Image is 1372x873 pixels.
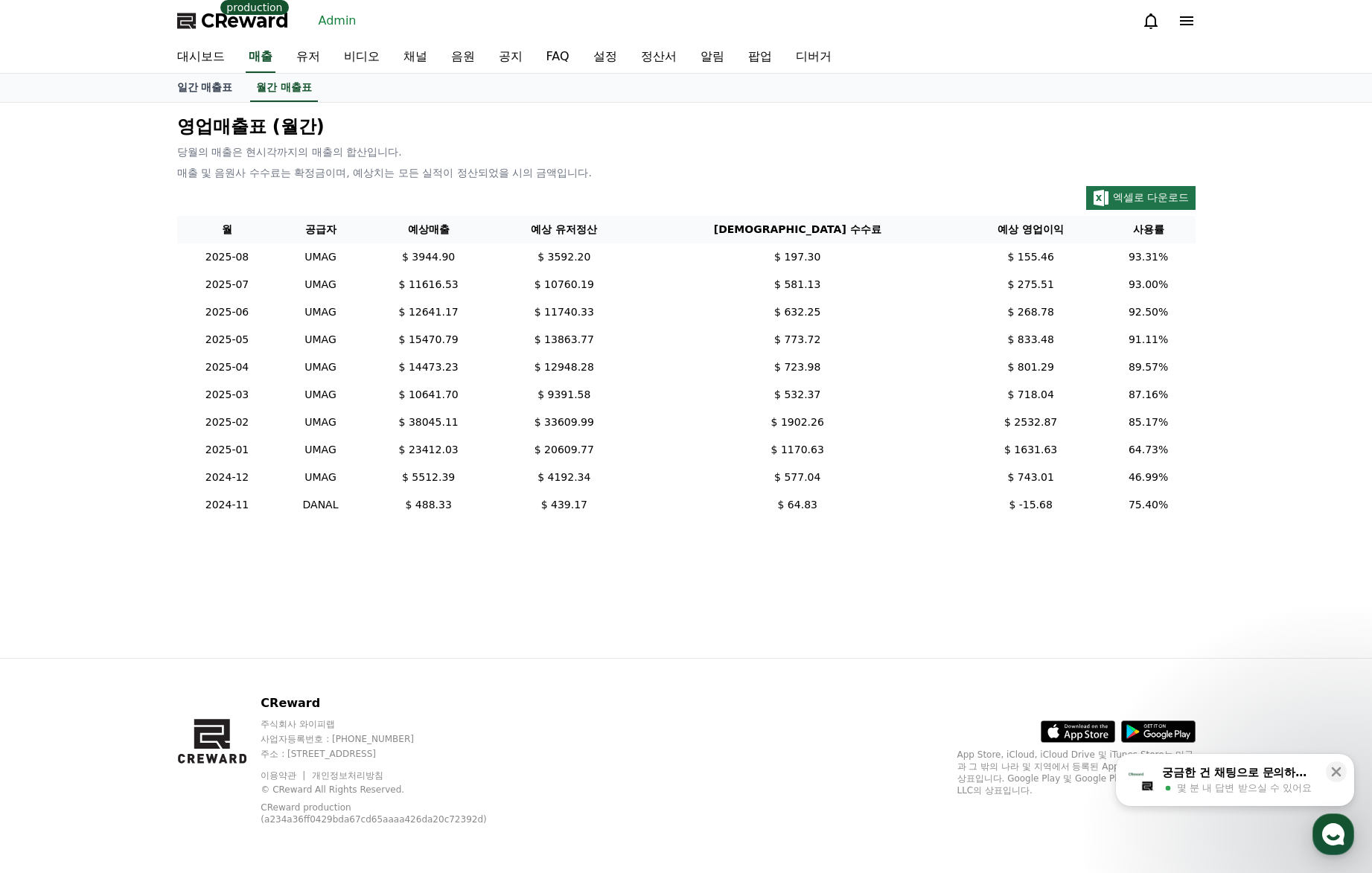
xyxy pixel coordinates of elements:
span: 엑셀로 다운로드 [1113,191,1189,203]
td: $ 723.98 [635,354,960,381]
td: 64.73% [1102,436,1196,464]
td: $ 439.17 [494,491,635,519]
td: $ 13863.77 [494,326,635,354]
td: $ 773.72 [635,326,960,354]
td: $ 20609.77 [494,436,635,464]
td: $ 38045.11 [363,409,493,436]
td: 46.99% [1102,464,1196,491]
td: $ 9391.58 [494,381,635,409]
th: 예상 유저정산 [494,216,635,243]
td: 85.17% [1102,409,1196,436]
a: 디버거 [784,42,843,73]
td: $ 12948.28 [494,354,635,381]
a: 이용약관 [261,770,307,781]
a: 설정 [581,42,629,73]
p: 매출 및 음원사 수수료는 확정금이며, 예상치는 모든 실적이 정산되었을 시의 금액입니다. [177,165,1196,180]
td: UMAG [278,354,364,381]
td: $ 23412.03 [363,436,493,464]
a: CReward [177,9,289,33]
td: $ 10760.19 [494,271,635,298]
td: 75.40% [1102,491,1196,519]
td: UMAG [278,381,364,409]
td: $ 11740.33 [494,298,635,326]
th: [DEMOGRAPHIC_DATA] 수수료 [635,216,960,243]
td: $ 718.04 [960,381,1102,409]
td: UMAG [278,298,364,326]
th: 공급자 [278,216,364,243]
a: 알림 [689,42,736,73]
td: $ 15470.79 [363,326,493,354]
td: $ 12641.17 [363,298,493,326]
p: 주소 : [STREET_ADDRESS] [261,748,522,760]
span: CReward [201,9,289,33]
td: UMAG [278,243,364,271]
p: CReward production (a234a36ff0429bda67cd65aaaa426da20c72392d) [261,802,499,825]
a: 정산서 [629,42,689,73]
td: $ 1902.26 [635,409,960,436]
p: 주식회사 와이피랩 [261,718,522,730]
td: 2025-01 [177,436,278,464]
th: 예상 영업이익 [960,216,1102,243]
td: $ 268.78 [960,298,1102,326]
td: $ 743.01 [960,464,1102,491]
td: 2025-06 [177,298,278,326]
td: 2025-05 [177,326,278,354]
td: UMAG [278,436,364,464]
td: $ -15.68 [960,491,1102,519]
a: 채널 [392,42,439,73]
td: $ 4192.34 [494,464,635,491]
p: CReward [261,694,522,712]
td: $ 2532.87 [960,409,1102,436]
td: UMAG [278,409,364,436]
a: Admin [313,9,363,33]
td: $ 1170.63 [635,436,960,464]
a: 대시보드 [165,42,237,73]
p: 영업매출표 (월간) [177,115,1196,138]
a: 일간 매출표 [165,74,245,102]
td: DANAL [278,491,364,519]
td: 2025-02 [177,409,278,436]
td: $ 1631.63 [960,436,1102,464]
td: 2025-04 [177,354,278,381]
a: 공지 [487,42,535,73]
td: 89.57% [1102,354,1196,381]
a: 유저 [284,42,332,73]
td: 2024-12 [177,464,278,491]
a: 월간 매출표 [250,74,318,102]
td: 93.00% [1102,271,1196,298]
td: UMAG [278,271,364,298]
a: 매출 [246,42,275,73]
td: 2024-11 [177,491,278,519]
a: 팝업 [736,42,784,73]
td: $ 14473.23 [363,354,493,381]
td: $ 33609.99 [494,409,635,436]
td: 92.50% [1102,298,1196,326]
p: 사업자등록번호 : [PHONE_NUMBER] [261,733,522,745]
th: 사용률 [1102,216,1196,243]
td: 91.11% [1102,326,1196,354]
td: UMAG [278,326,364,354]
td: $ 11616.53 [363,271,493,298]
td: UMAG [278,464,364,491]
td: 2025-07 [177,271,278,298]
a: 비디오 [332,42,392,73]
td: $ 5512.39 [363,464,493,491]
td: $ 581.13 [635,271,960,298]
td: 2025-08 [177,243,278,271]
td: $ 532.37 [635,381,960,409]
td: $ 64.83 [635,491,960,519]
td: 87.16% [1102,381,1196,409]
td: $ 577.04 [635,464,960,491]
a: 음원 [439,42,487,73]
td: $ 155.46 [960,243,1102,271]
p: © CReward All Rights Reserved. [261,784,522,796]
a: FAQ [535,42,581,73]
p: App Store, iCloud, iCloud Drive 및 iTunes Store는 미국과 그 밖의 나라 및 지역에서 등록된 Apple Inc.의 서비스 상표입니다. Goo... [957,749,1196,796]
td: $ 632.25 [635,298,960,326]
td: $ 801.29 [960,354,1102,381]
td: $ 10641.70 [363,381,493,409]
td: 2025-03 [177,381,278,409]
td: $ 3944.90 [363,243,493,271]
td: $ 488.33 [363,491,493,519]
td: $ 833.48 [960,326,1102,354]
